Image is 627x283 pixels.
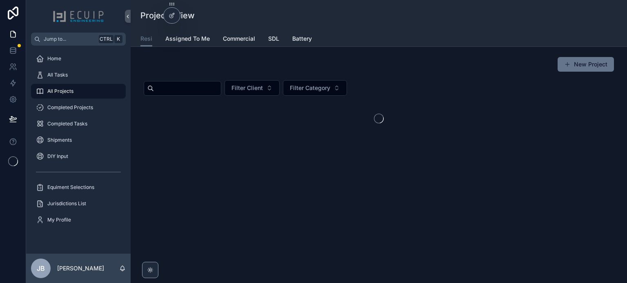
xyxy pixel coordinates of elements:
span: K [115,36,122,42]
button: Select Button [283,80,347,96]
span: Jurisdictions List [47,200,86,207]
a: Assigned To Me [165,31,210,48]
a: Completed Projects [31,100,126,115]
span: Home [47,55,61,62]
span: Commercial [223,35,255,43]
button: New Project [558,57,614,72]
a: My Profile [31,213,126,227]
span: Resi [140,35,152,43]
span: Filter Client [231,84,263,92]
span: My Profile [47,217,71,223]
a: SDL [268,31,279,48]
span: Shipments [47,137,72,143]
span: Battery [292,35,312,43]
span: Completed Tasks [47,121,87,127]
span: DIY Input [47,153,68,160]
a: Completed Tasks [31,116,126,131]
a: Shipments [31,133,126,147]
a: Battery [292,31,312,48]
span: Completed Projects [47,104,93,111]
a: Home [31,51,126,66]
a: Resi [140,31,152,47]
a: All Tasks [31,68,126,82]
span: Equiment Selections [47,184,94,191]
span: Jump to... [44,36,96,42]
h1: Projects View [140,10,195,21]
span: Ctrl [99,35,113,43]
a: Commercial [223,31,255,48]
div: scrollable content [26,46,131,238]
span: All Tasks [47,72,68,78]
span: JB [37,263,45,273]
button: Jump to...CtrlK [31,33,126,46]
a: Jurisdictions List [31,196,126,211]
span: Filter Category [290,84,330,92]
a: All Projects [31,84,126,99]
span: All Projects [47,88,73,94]
a: DIY Input [31,149,126,164]
button: Select Button [225,80,280,96]
p: [PERSON_NAME] [57,264,104,272]
span: Assigned To Me [165,35,210,43]
img: App logo [53,10,104,23]
a: Equiment Selections [31,180,126,195]
span: SDL [268,35,279,43]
